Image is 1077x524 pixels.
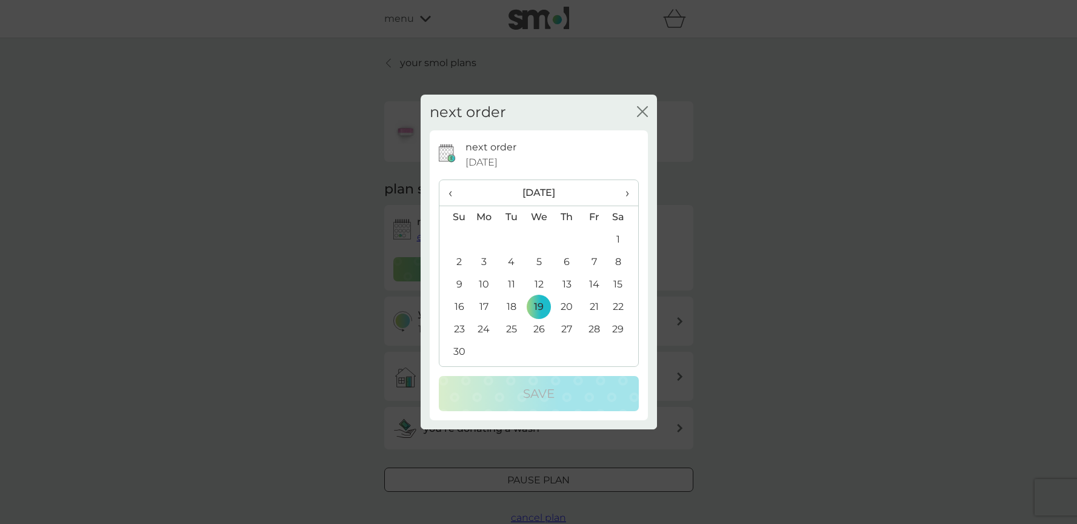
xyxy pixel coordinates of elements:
th: Sa [607,206,638,229]
td: 8 [607,251,638,274]
td: 22 [607,296,638,318]
span: ‹ [448,180,461,206]
td: 24 [470,318,498,341]
button: close [637,106,648,119]
span: › [616,180,629,206]
td: 25 [498,318,525,341]
td: 29 [607,318,638,341]
p: next order [465,139,516,155]
p: Save [523,384,555,403]
th: Fr [581,206,608,229]
h2: next order [430,104,506,121]
td: 2 [439,251,470,274]
td: 28 [581,318,608,341]
td: 4 [498,251,525,274]
td: 11 [498,274,525,296]
td: 3 [470,251,498,274]
td: 16 [439,296,470,318]
td: 19 [525,296,553,318]
td: 20 [553,296,580,318]
td: 12 [525,274,553,296]
th: Su [439,206,470,229]
td: 6 [553,251,580,274]
th: [DATE] [470,180,608,206]
th: Mo [470,206,498,229]
button: Save [439,376,639,411]
td: 18 [498,296,525,318]
td: 17 [470,296,498,318]
td: 26 [525,318,553,341]
th: Th [553,206,580,229]
td: 7 [581,251,608,274]
td: 30 [439,341,470,363]
td: 27 [553,318,580,341]
th: Tu [498,206,525,229]
td: 23 [439,318,470,341]
td: 5 [525,251,553,274]
th: We [525,206,553,229]
td: 9 [439,274,470,296]
td: 21 [581,296,608,318]
td: 10 [470,274,498,296]
td: 13 [553,274,580,296]
td: 1 [607,229,638,251]
td: 14 [581,274,608,296]
span: [DATE] [465,155,498,170]
td: 15 [607,274,638,296]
